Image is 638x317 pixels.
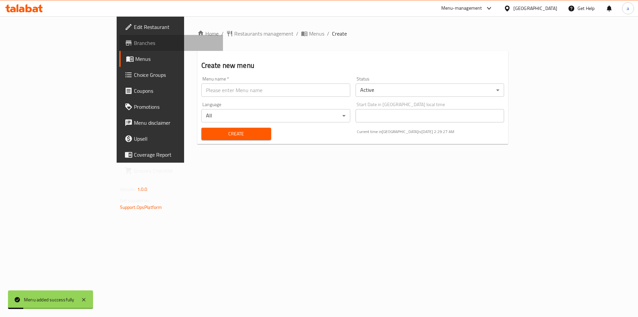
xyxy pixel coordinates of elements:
[197,30,508,38] nav: breadcrumb
[134,135,218,143] span: Upsell
[201,83,350,97] input: Please enter Menu name
[134,103,218,111] span: Promotions
[201,109,350,122] div: All
[513,5,557,12] div: [GEOGRAPHIC_DATA]
[119,163,223,179] a: Grocery Checklist
[627,5,629,12] span: a
[137,185,148,194] span: 1.0.0
[134,167,218,175] span: Grocery Checklist
[120,196,151,205] span: Get support on:
[134,87,218,95] span: Coupons
[119,67,223,83] a: Choice Groups
[207,130,266,138] span: Create
[332,30,347,38] span: Create
[119,83,223,99] a: Coupons
[134,151,218,159] span: Coverage Report
[24,296,74,303] div: Menu added successfully
[356,83,504,97] div: Active
[201,128,271,140] button: Create
[134,23,218,31] span: Edit Restaurant
[226,30,293,38] a: Restaurants management
[296,30,298,38] li: /
[357,129,504,135] p: Current time in [GEOGRAPHIC_DATA] is [DATE] 2:29:27 AM
[119,131,223,147] a: Upsell
[119,35,223,51] a: Branches
[301,30,324,38] a: Menus
[327,30,329,38] li: /
[120,185,136,194] span: Version:
[441,4,482,12] div: Menu-management
[201,61,504,71] h2: Create new menu
[120,203,162,212] a: Support.OpsPlatform
[119,99,223,115] a: Promotions
[135,55,218,63] span: Menus
[134,119,218,127] span: Menu disclaimer
[119,115,223,131] a: Menu disclaimer
[234,30,293,38] span: Restaurants management
[309,30,324,38] span: Menus
[134,39,218,47] span: Branches
[134,71,218,79] span: Choice Groups
[119,19,223,35] a: Edit Restaurant
[119,51,223,67] a: Menus
[119,147,223,163] a: Coverage Report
